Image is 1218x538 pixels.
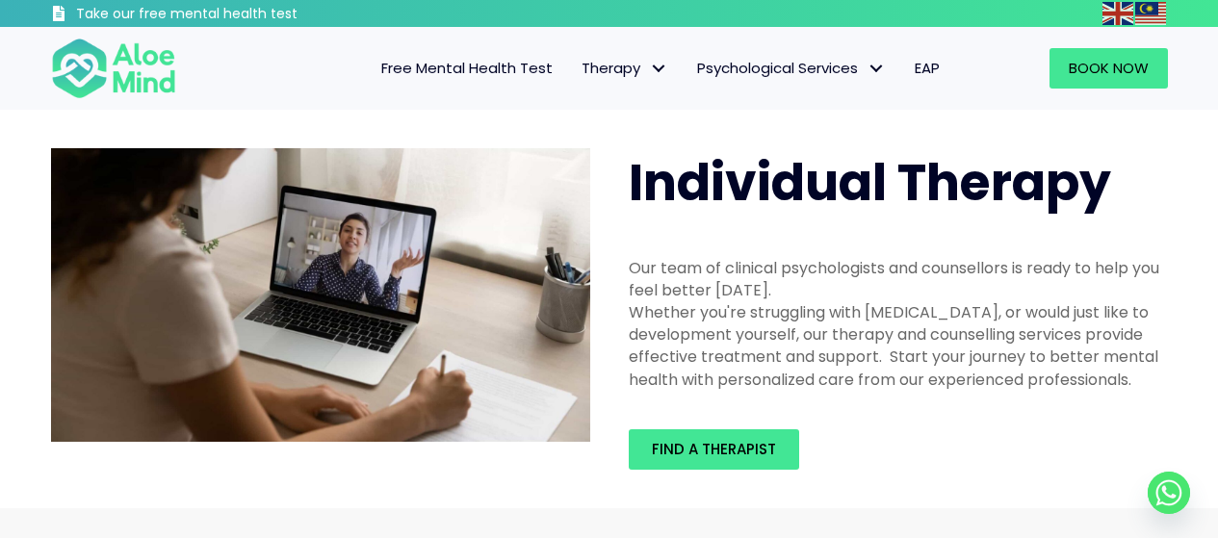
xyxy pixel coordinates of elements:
[629,257,1168,301] div: Our team of clinical psychologists and counsellors is ready to help you feel better [DATE].
[900,48,954,89] a: EAP
[629,301,1168,391] div: Whether you're struggling with [MEDICAL_DATA], or would just like to development yourself, our th...
[51,148,590,443] img: Therapy online individual
[582,58,668,78] span: Therapy
[1102,2,1135,24] a: English
[915,58,940,78] span: EAP
[863,55,891,83] span: Psychological Services: submenu
[381,58,553,78] span: Free Mental Health Test
[367,48,567,89] a: Free Mental Health Test
[1050,48,1168,89] a: Book Now
[1148,472,1190,514] a: Whatsapp
[567,48,683,89] a: TherapyTherapy: submenu
[1135,2,1166,25] img: ms
[683,48,900,89] a: Psychological ServicesPsychological Services: submenu
[652,439,776,459] span: Find a therapist
[51,37,176,100] img: Aloe mind Logo
[1135,2,1168,24] a: Malay
[51,5,401,27] a: Take our free mental health test
[201,48,954,89] nav: Menu
[1102,2,1133,25] img: en
[76,5,401,24] h3: Take our free mental health test
[697,58,886,78] span: Psychological Services
[1069,58,1149,78] span: Book Now
[629,147,1111,218] span: Individual Therapy
[629,429,799,470] a: Find a therapist
[645,55,673,83] span: Therapy: submenu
